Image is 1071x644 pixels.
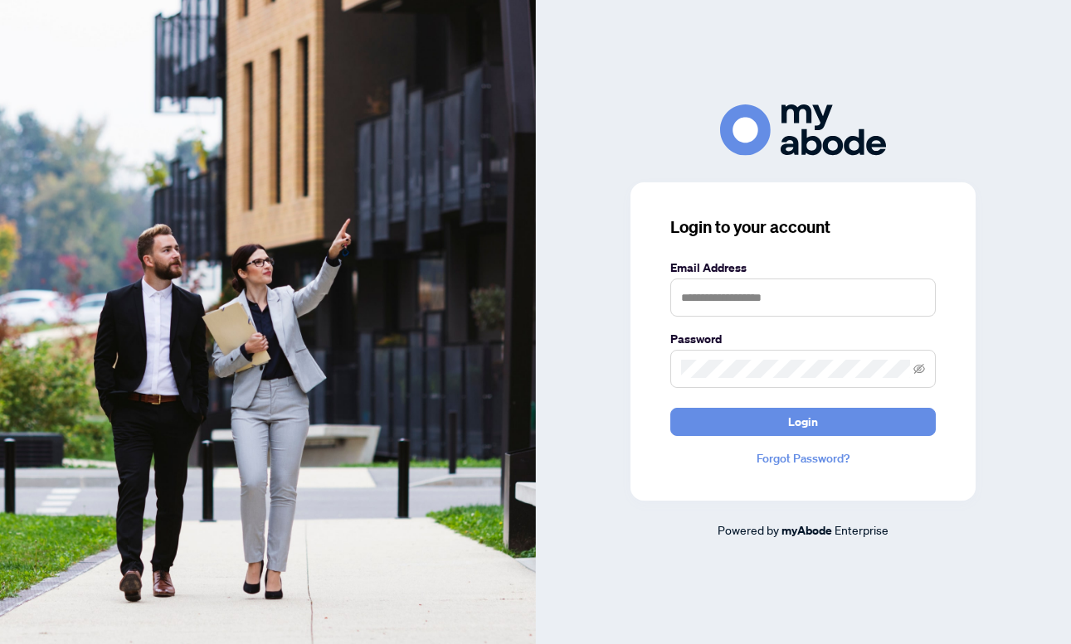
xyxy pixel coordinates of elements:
[781,521,832,540] a: myAbode
[670,330,936,348] label: Password
[670,408,936,436] button: Login
[670,449,936,467] a: Forgot Password?
[835,522,888,537] span: Enterprise
[670,259,936,277] label: Email Address
[788,409,818,435] span: Login
[718,522,779,537] span: Powered by
[670,215,936,239] h3: Login to your account
[720,104,886,155] img: ma-logo
[913,363,925,375] span: eye-invisible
